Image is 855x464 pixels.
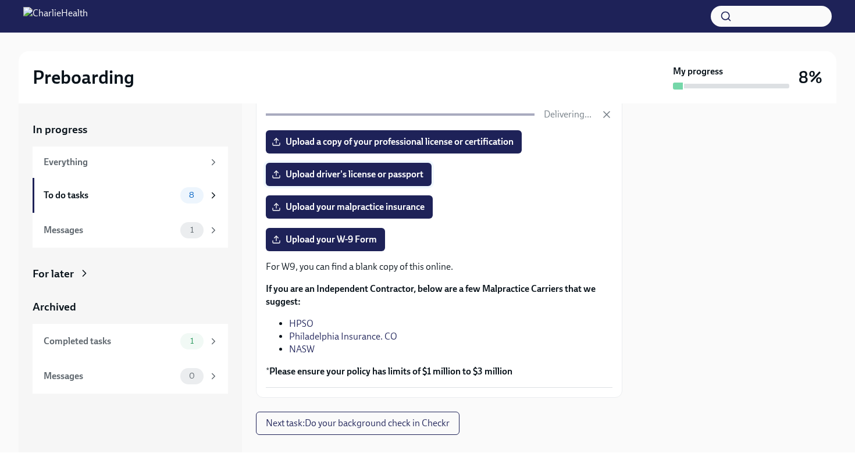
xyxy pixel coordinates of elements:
a: Messages0 [33,359,228,394]
a: HPSO [289,318,313,329]
div: Everything [44,156,204,169]
a: Archived [33,299,228,315]
label: Upload driver's license or passport [266,163,432,186]
p: For W9, you can find a blank copy of this online. [266,260,612,273]
div: Completed tasks [44,335,176,348]
span: 1 [183,226,201,234]
span: 8 [182,191,201,199]
label: Upload your malpractice insurance [266,195,433,219]
span: Upload a copy of your professional license or certification [274,136,514,148]
span: 1 [183,337,201,345]
strong: Please ensure your policy has limits of $1 million to $3 million [269,366,512,377]
a: To do tasks8 [33,178,228,213]
span: 0 [182,372,202,380]
h3: 8% [799,67,822,88]
a: NASW [289,344,315,355]
span: Upload driver's license or passport [274,169,423,180]
span: Next task : Do your background check in Checkr [266,417,450,429]
span: Upload your W-9 Form [274,234,377,245]
div: Messages [44,370,176,383]
a: Philadelphia Insurance. CO [289,331,397,342]
div: Messages [44,224,176,237]
strong: My progress [673,65,723,78]
h2: Preboarding [33,66,134,89]
div: For later [33,266,74,281]
a: For later [33,266,228,281]
span: Upload your malpractice insurance [274,201,425,213]
button: Cancel [601,109,612,120]
p: Delivering... [544,108,592,121]
strong: If you are an Independent Contractor, below are a few Malpractice Carriers that we suggest: [266,283,596,307]
button: Next task:Do your background check in Checkr [256,412,459,435]
a: In progress [33,122,228,137]
div: To do tasks [44,189,176,202]
img: CharlieHealth [23,7,88,26]
label: Upload a copy of your professional license or certification [266,130,522,154]
a: Completed tasks1 [33,324,228,359]
a: Messages1 [33,213,228,248]
a: Everything [33,147,228,178]
label: Upload your W-9 Form [266,228,385,251]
